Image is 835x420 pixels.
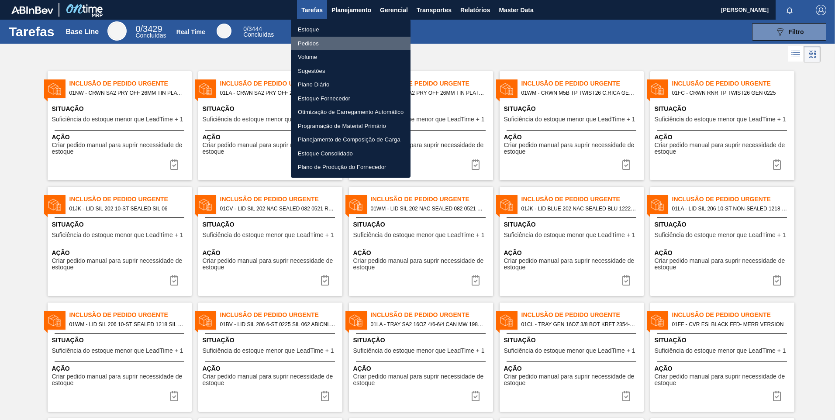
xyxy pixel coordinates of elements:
[291,37,411,51] a: Pedidos
[291,133,411,147] a: Planejamento de Composição de Carga
[291,78,411,92] a: Plano Diário
[291,50,411,64] a: Volume
[291,160,411,174] a: Plano de Produção do Fornecedor
[291,147,411,161] a: Estoque Consolidado
[291,119,411,133] a: Programação de Material Primário
[291,64,411,78] a: Sugestões
[291,92,411,106] a: Estoque Fornecedor
[291,23,411,37] a: Estoque
[291,105,411,119] a: Otimização de Carregamento Automático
